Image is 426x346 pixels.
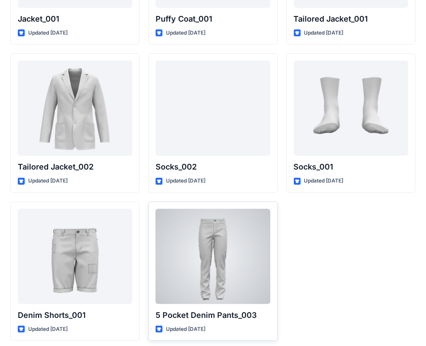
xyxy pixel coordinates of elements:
p: Socks_002 [156,161,270,173]
p: Updated [DATE] [28,176,68,186]
p: Denim Shorts_001 [18,309,132,321]
p: Updated [DATE] [166,29,205,38]
p: Updated [DATE] [304,176,344,186]
p: 5 Pocket Denim Pants_003 [156,309,270,321]
a: Tailored Jacket_002 [18,61,132,156]
p: Tailored Jacket_002 [18,161,132,173]
p: Updated [DATE] [28,325,68,334]
p: Updated [DATE] [166,176,205,186]
a: Socks_002 [156,61,270,156]
p: Jacket_001 [18,13,132,25]
a: Denim Shorts_001 [18,209,132,304]
p: Puffy Coat_001 [156,13,270,25]
p: Updated [DATE] [166,325,205,334]
p: Updated [DATE] [304,29,344,38]
p: Tailored Jacket_001 [294,13,408,25]
a: 5 Pocket Denim Pants_003 [156,209,270,304]
p: Socks_001 [294,161,408,173]
p: Updated [DATE] [28,29,68,38]
a: Socks_001 [294,61,408,156]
